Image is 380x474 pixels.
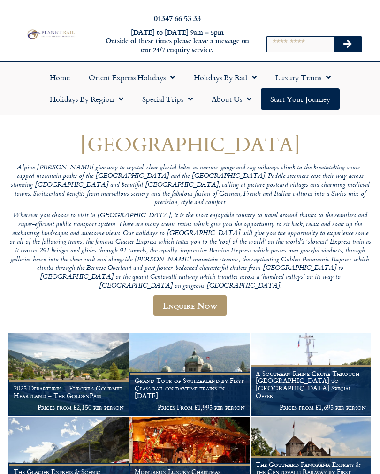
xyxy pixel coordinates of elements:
[8,133,372,155] h1: [GEOGRAPHIC_DATA]
[5,67,375,110] nav: Menu
[40,67,79,88] a: Home
[79,67,184,88] a: Orient Express Holidays
[135,404,245,411] p: Prices From £1,995 per person
[256,404,366,411] p: Prices from £1,695 per person
[14,404,124,411] p: Prices from £2,150 per person
[25,28,76,41] img: Planet Rail Train Holidays Logo
[14,384,124,399] h1: 2025 Departures – Europe’s Gourmet Heartland – The GoldenPass
[251,333,372,416] a: A Southern Rhine Cruise Through [GEOGRAPHIC_DATA] to [GEOGRAPHIC_DATA] Special Offer Prices from ...
[256,370,366,399] h1: A Southern Rhine Cruise Through [GEOGRAPHIC_DATA] to [GEOGRAPHIC_DATA] Special Offer
[154,13,201,23] a: 01347 66 53 33
[334,37,361,52] button: Search
[202,88,261,110] a: About Us
[104,28,251,54] h6: [DATE] to [DATE] 9am – 5pm Outside of these times please leave a message on our 24/7 enquiry serv...
[184,67,266,88] a: Holidays by Rail
[8,212,372,291] p: Wherever you choose to visit in [GEOGRAPHIC_DATA], it is the most enjoyable country to travel aro...
[266,67,340,88] a: Luxury Trains
[153,295,227,316] a: Enquire Now
[135,377,245,399] h1: Grand Tour of Switzerland by First Class rail on daytime trains in [DATE]
[129,333,251,416] a: Grand Tour of Switzerland by First Class rail on daytime trains in [DATE] Prices From £1,995 per ...
[261,88,340,110] a: Start your Journey
[8,164,372,207] p: Alpine [PERSON_NAME] give way to crystal-clear glacial lakes as narrow-gauge and cog railways cli...
[8,333,129,416] a: 2025 Departures – Europe’s Gourmet Heartland – The GoldenPass Prices from £2,150 per person
[133,88,202,110] a: Special Trips
[40,88,133,110] a: Holidays by Region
